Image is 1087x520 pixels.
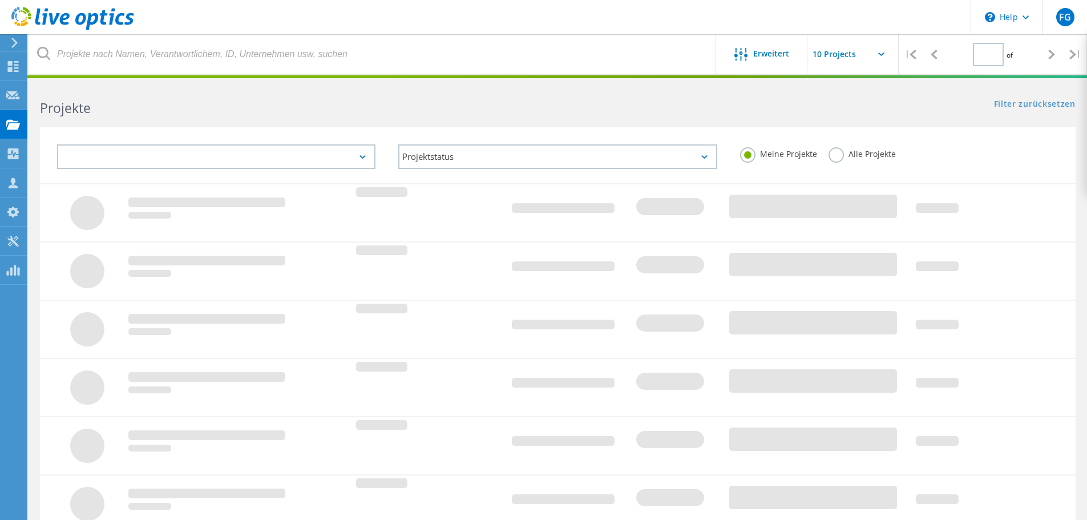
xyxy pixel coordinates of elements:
svg: \n [985,12,995,22]
label: Alle Projekte [829,147,896,158]
input: Projekte nach Namen, Verantwortlichem, ID, Unternehmen usw. suchen [29,34,717,74]
span: Erweitert [753,50,789,58]
div: Projektstatus [398,144,717,169]
b: Projekte [40,99,91,117]
a: Live Optics Dashboard [11,24,134,32]
div: | [1064,34,1087,75]
a: Filter zurücksetzen [994,100,1076,110]
span: of [1007,50,1013,60]
span: FG [1059,13,1071,22]
label: Meine Projekte [740,147,817,158]
div: | [899,34,922,75]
